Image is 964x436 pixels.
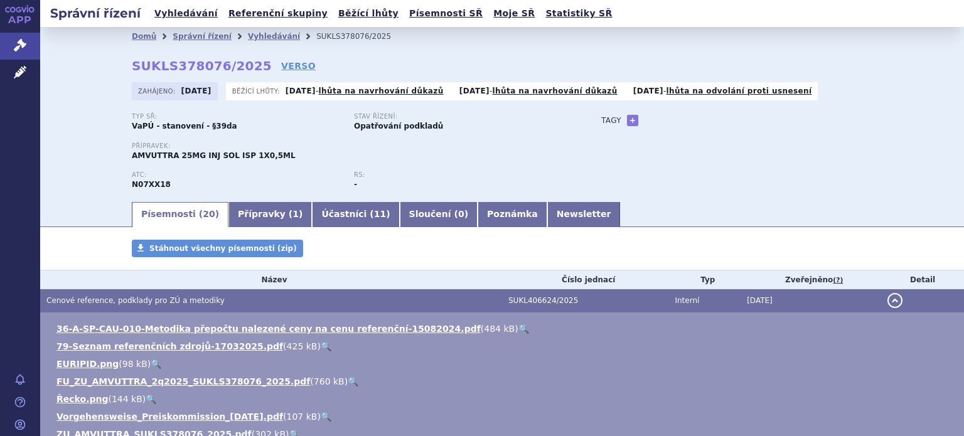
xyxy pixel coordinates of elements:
li: ( ) [56,322,951,335]
th: Zveřejněno [741,270,881,289]
li: ( ) [56,410,951,423]
span: 760 kB [314,376,345,386]
a: Písemnosti (20) [132,202,228,227]
li: ( ) [56,340,951,353]
span: Cenové reference, podklady pro ZÚ a metodiky [46,296,225,305]
a: Vyhledávání [248,32,300,41]
a: Přípravky (1) [228,202,312,227]
a: Vyhledávání [151,5,222,22]
a: Sloučení (0) [400,202,478,227]
a: lhůta na navrhování důkazů [493,87,618,95]
span: Interní [675,296,699,305]
p: - [633,86,812,96]
span: AMVUTTRA 25MG INJ SOL ISP 1X0,5ML [132,151,296,160]
p: - [459,86,618,96]
strong: SUKLS378076/2025 [132,58,272,73]
p: - [286,86,444,96]
strong: VUTRISIRAN [132,180,171,189]
span: Běžící lhůty: [232,86,282,96]
a: Domů [132,32,156,41]
strong: [DATE] [633,87,663,95]
span: Zahájeno: [138,86,178,96]
strong: [DATE] [181,87,212,95]
a: lhůta na navrhování důkazů [319,87,444,95]
a: Referenční skupiny [225,5,331,22]
a: Stáhnout všechny písemnosti (zip) [132,240,303,257]
a: Statistiky SŘ [542,5,616,22]
li: ( ) [56,358,951,370]
a: Newsletter [547,202,621,227]
span: 484 kB [484,324,515,334]
a: 🔍 [151,359,161,369]
a: Běžící lhůty [335,5,402,22]
p: Stav řízení: [354,113,564,120]
a: EURIPID.png [56,359,119,369]
a: 🔍 [321,412,331,422]
th: Detail [881,270,964,289]
span: 107 kB [287,412,318,422]
a: Poznámka [478,202,547,227]
strong: VaPÚ - stanovení - §39da [132,122,237,130]
th: Název [40,270,502,289]
p: ATC: [132,171,341,179]
a: FU_ZU_AMVUTTRA_2q2025_SUKLS378076_2025.pdf [56,376,310,386]
a: Řecko.png [56,394,108,404]
li: SUKLS378076/2025 [316,27,407,46]
li: ( ) [56,393,951,405]
abbr: (?) [833,276,843,285]
h3: Tagy [601,113,621,128]
p: Typ SŘ: [132,113,341,120]
td: SUKL406624/2025 [502,289,668,312]
button: detail [887,293,902,308]
strong: Opatřování podkladů [354,122,443,130]
a: 36-A-SP-CAU-010-Metodika přepočtu nalezené ceny na cenu referenční-15082024.pdf [56,324,481,334]
a: 79-Seznam referenčních zdrojů-17032025.pdf [56,341,283,351]
a: Správní řízení [173,32,232,41]
span: 98 kB [122,359,147,369]
a: Vorgehensweise_Preiskommission_[DATE].pdf [56,412,283,422]
span: 20 [203,209,215,219]
td: [DATE] [741,289,881,312]
p: RS: [354,171,564,179]
strong: [DATE] [286,87,316,95]
a: + [627,115,638,126]
strong: - [354,180,357,189]
th: Typ [668,270,741,289]
a: 🔍 [146,394,156,404]
span: Stáhnout všechny písemnosti (zip) [149,244,297,253]
p: Přípravek: [132,142,576,150]
a: Účastníci (11) [312,202,399,227]
th: Číslo jednací [502,270,668,289]
strong: [DATE] [459,87,490,95]
span: 144 kB [112,394,142,404]
a: Moje SŘ [490,5,538,22]
span: 425 kB [287,341,318,351]
h2: Správní řízení [40,4,151,22]
a: VERSO [281,60,316,72]
span: 1 [292,209,299,219]
li: ( ) [56,375,951,388]
a: lhůta na odvolání proti usnesení [667,87,812,95]
a: 🔍 [321,341,331,351]
span: 11 [374,209,386,219]
a: Písemnosti SŘ [405,5,486,22]
a: 🔍 [348,376,358,386]
span: 0 [458,209,464,219]
a: 🔍 [518,324,529,334]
